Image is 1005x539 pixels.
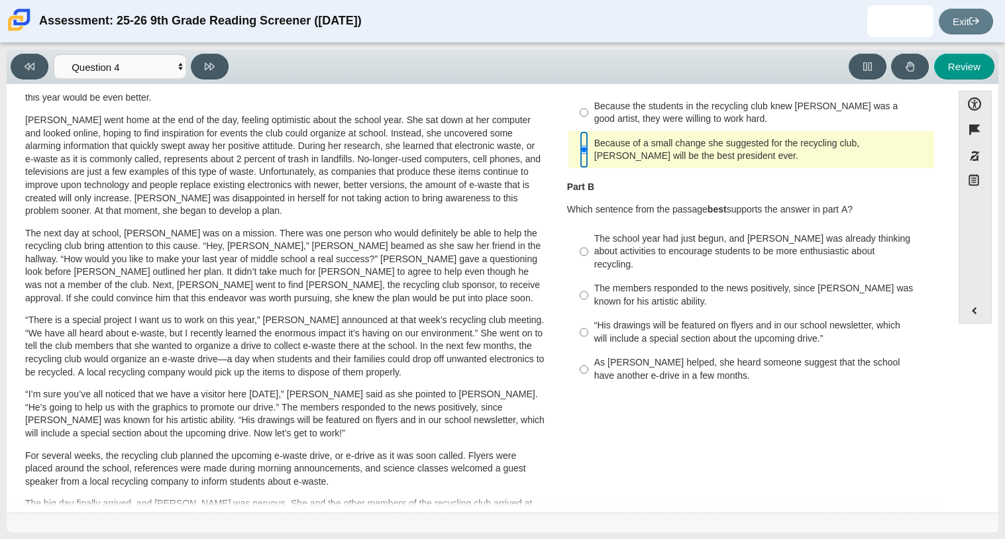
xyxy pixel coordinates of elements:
[25,114,545,218] p: [PERSON_NAME] went home at the end of the day, feeling optimistic about the school year. She sat ...
[959,91,992,117] button: Open Accessibility Menu
[567,181,594,193] b: Part B
[594,137,929,163] div: Because of a small change she suggested for the recycling club, [PERSON_NAME] will be the best pr...
[959,117,992,142] button: Flag item
[13,91,945,507] div: Assessment items
[959,169,992,196] button: Notepad
[594,356,929,382] div: As [PERSON_NAME] helped, she heard someone suggest that the school have another e-drive in a few ...
[567,203,935,217] p: Which sentence from the passage supports the answer in part A?
[594,319,929,345] div: “His drawings will be featured on flyers and in our school newsletter, which will include a speci...
[25,314,545,379] p: “There is a special project I want us to work on this year,” [PERSON_NAME] announced at that week...
[959,298,991,323] button: Expand menu. Displays the button labels.
[39,5,362,37] div: Assessment: 25-26 9th Grade Reading Screener ([DATE])
[890,11,911,32] img: jayden.ashley.AtSFmL
[959,143,992,169] button: Toggle response masking
[891,54,929,79] button: Raise Your Hand
[594,282,929,308] div: The members responded to the news positively, since [PERSON_NAME] was known for his artistic abil...
[25,450,545,489] p: For several weeks, the recycling club planned the upcoming e-waste drive, or e-drive as it was so...
[25,227,545,305] p: The next day at school, [PERSON_NAME] was on a mission. There was one person who would definitely...
[5,6,33,34] img: Carmen School of Science & Technology
[939,9,993,34] a: Exit
[25,388,545,440] p: “I’m sure you’ve all noticed that we have a visitor here [DATE],” [PERSON_NAME] said as she point...
[594,100,929,126] div: Because the students in the recycling club knew [PERSON_NAME] was a good artist, they were willin...
[708,203,727,215] b: best
[5,24,33,36] a: Carmen School of Science & Technology
[594,232,929,271] div: The school year had just begun, and [PERSON_NAME] was already thinking about activities to encour...
[934,54,994,79] button: Review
